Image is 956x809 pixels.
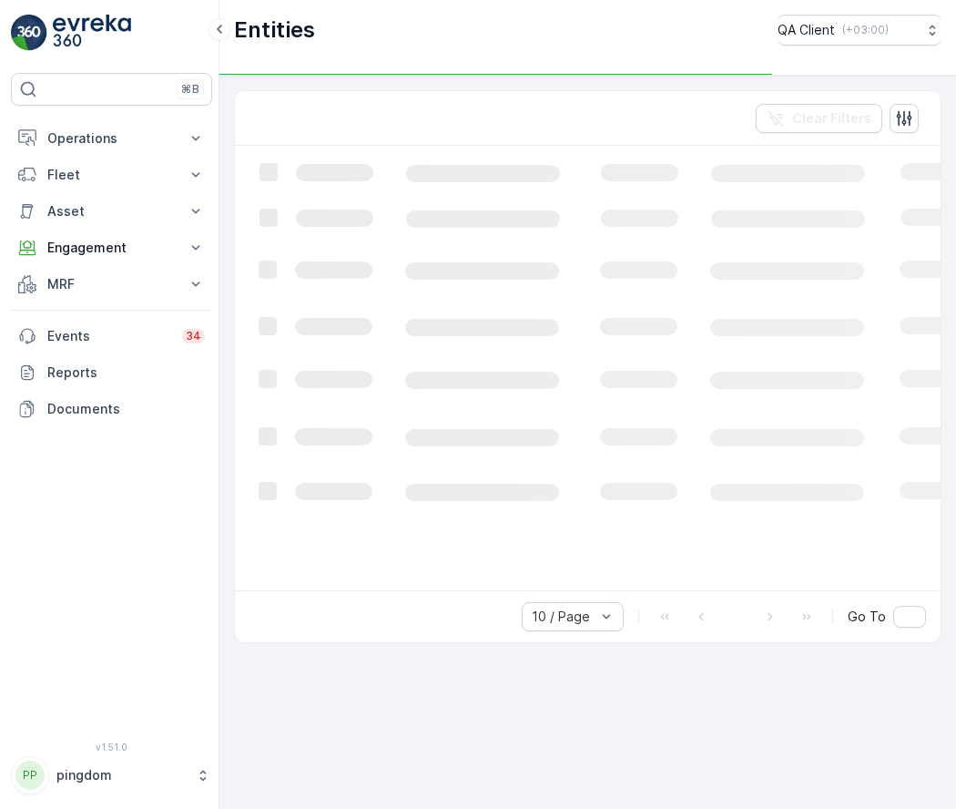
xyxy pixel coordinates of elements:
[11,120,212,157] button: Operations
[234,15,315,45] p: Entities
[11,193,212,230] button: Asset
[11,354,212,391] a: Reports
[47,400,205,418] p: Documents
[47,364,205,382] p: Reports
[47,327,171,345] p: Events
[56,766,187,784] p: pingdom
[756,104,882,133] button: Clear Filters
[47,166,176,184] p: Fleet
[47,239,176,257] p: Engagement
[778,21,835,39] p: QA Client
[842,23,889,37] p: ( +03:00 )
[186,329,201,343] p: 34
[11,742,212,753] span: v 1.51.0
[848,608,886,626] span: Go To
[11,230,212,266] button: Engagement
[11,15,47,51] img: logo
[11,391,212,427] a: Documents
[792,109,871,128] p: Clear Filters
[181,82,199,97] p: ⌘B
[11,266,212,302] button: MRF
[47,275,176,293] p: MRF
[778,15,941,46] button: QA Client(+03:00)
[15,761,45,790] div: PP
[11,318,212,354] a: Events34
[53,15,131,51] img: logo_light-DOdMpM7g.png
[47,129,176,148] p: Operations
[11,157,212,193] button: Fleet
[11,756,212,794] button: PPpingdom
[47,202,176,220] p: Asset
